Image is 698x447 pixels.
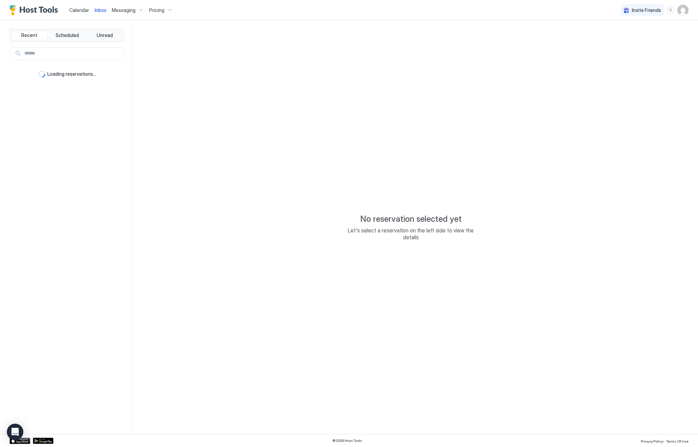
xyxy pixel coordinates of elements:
[632,7,661,13] span: Invite Friends
[22,48,123,59] input: Input Field
[69,7,89,14] a: Calendar
[95,7,106,13] span: Inbox
[95,7,106,14] a: Inbox
[69,7,89,13] span: Calendar
[342,227,480,241] span: Let's select a reservation on the left side to view the details
[666,439,688,443] span: Terms Of Use
[10,438,30,444] a: App Store
[49,31,85,40] button: Scheduled
[33,438,54,444] a: Google Play Store
[86,31,123,40] button: Unread
[149,7,164,13] span: Pricing
[47,71,96,77] span: Loading reservations...
[11,31,48,40] button: Recent
[666,437,688,444] a: Terms Of Use
[641,437,663,444] a: Privacy Policy
[677,5,688,16] div: User profile
[7,424,23,440] div: Open Intercom Messenger
[21,32,37,38] span: Recent
[332,438,362,443] span: © 2025 Host Tools
[97,32,113,38] span: Unread
[112,7,135,13] span: Messaging
[666,6,675,14] div: menu
[641,439,663,443] span: Privacy Policy
[360,214,462,224] span: No reservation selected yet
[38,71,45,77] div: loading
[10,29,125,42] div: tab-group
[10,5,61,15] a: Host Tools Logo
[56,32,79,38] span: Scheduled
